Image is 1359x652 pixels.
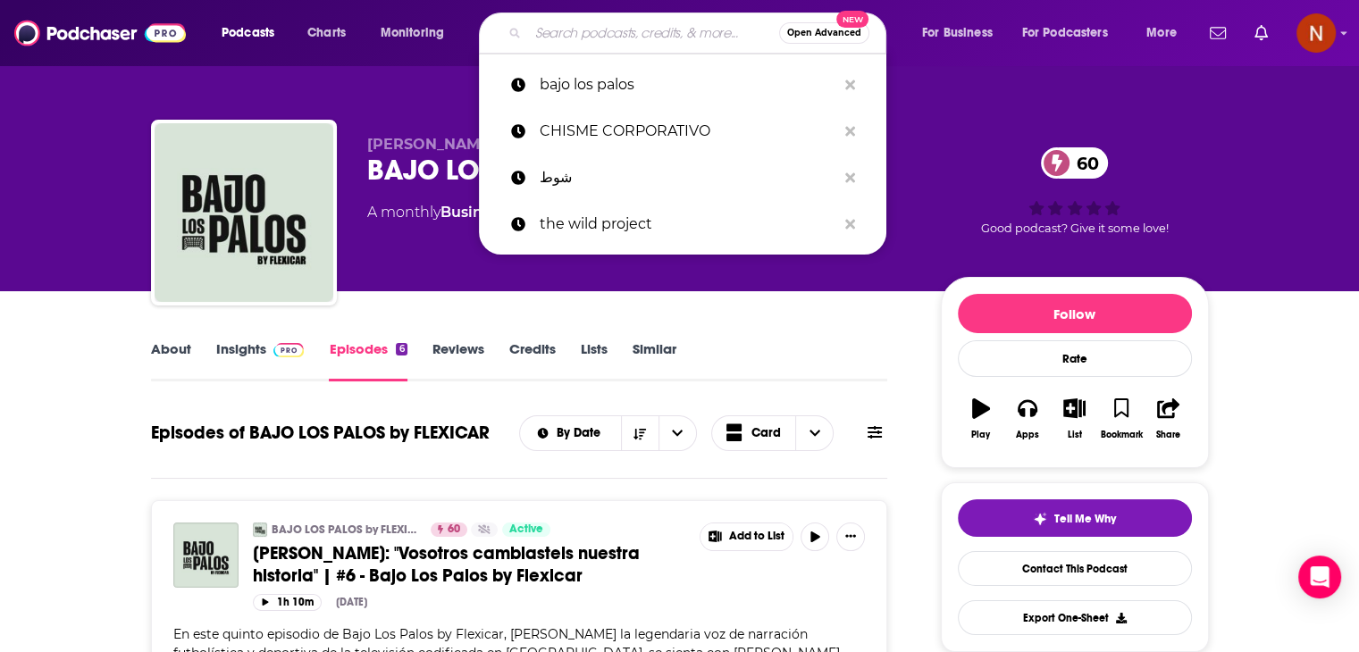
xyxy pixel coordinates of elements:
button: open menu [520,427,621,439]
p: the wild project [540,201,836,247]
span: Charts [307,21,346,46]
div: 60Good podcast? Give it some love! [941,136,1209,247]
button: Open AdvancedNew [779,22,869,44]
img: BAJO LOS PALOS by FLEXICAR [253,522,267,537]
a: InsightsPodchaser Pro [216,340,305,381]
button: tell me why sparkleTell Me Why [958,499,1192,537]
img: tell me why sparkle [1033,512,1047,526]
div: Apps [1016,430,1039,440]
div: Bookmark [1100,430,1142,440]
a: Show notifications dropdown [1203,18,1233,48]
img: CARLOS MARTÍNEZ: "Vosotros cambiasteis nuestra historia" | #6 - Bajo Los Palos by Flexicar [173,522,239,588]
img: Podchaser Pro [273,343,305,357]
a: 60 [431,522,467,537]
span: Good podcast? Give it some love! [981,222,1169,235]
div: Rate [958,340,1192,377]
button: open menu [1011,19,1134,47]
a: bajo los palos [479,62,886,108]
a: CHISME CORPORATIVO [479,108,886,155]
a: Business [440,204,506,221]
button: List [1051,387,1097,451]
span: Active [509,521,543,539]
a: Contact This Podcast [958,551,1192,586]
a: the wild project [479,201,886,247]
button: open menu [659,416,696,450]
a: Reviews [432,340,484,381]
h1: Episodes of BAJO LOS PALOS by FLEXICAR [151,422,490,444]
img: Podchaser - Follow, Share and Rate Podcasts [14,16,186,50]
span: More [1146,21,1177,46]
a: About [151,340,191,381]
a: Episodes6 [329,340,407,381]
a: شوط [479,155,886,201]
span: Card [751,427,781,439]
button: open menu [1134,19,1199,47]
div: List [1068,430,1082,440]
button: 1h 10m [253,594,322,611]
a: [PERSON_NAME]: "Vosotros cambiasteis nuestra historia" | #6 - Bajo Los Palos by Flexicar [253,542,687,587]
span: Add to List [729,530,784,543]
a: Similar [633,340,676,381]
span: For Podcasters [1022,21,1108,46]
div: 6 [396,343,407,355]
span: Tell Me Why [1054,512,1116,526]
button: Play [958,387,1004,451]
a: Lists [581,340,608,381]
h2: Choose List sort [519,415,697,451]
span: Monitoring [381,21,444,46]
img: BAJO LOS PALOS by FLEXICAR [155,123,333,302]
span: 60 [1059,147,1108,179]
a: Charts [296,19,357,47]
div: Play [971,430,990,440]
input: Search podcasts, credits, & more... [528,19,779,47]
span: Logged in as AdelNBM [1296,13,1336,53]
button: Show More Button [700,523,793,550]
span: Podcasts [222,21,274,46]
button: Show profile menu [1296,13,1336,53]
button: Choose View [711,415,835,451]
a: BAJO LOS PALOS by FLEXICAR [272,522,419,537]
button: Follow [958,294,1192,333]
a: Credits [509,340,556,381]
p: شوط [540,155,836,201]
span: By Date [557,427,607,439]
span: 60 [448,521,460,539]
button: Bookmark [1098,387,1145,451]
span: New [836,11,868,28]
span: [PERSON_NAME] [367,136,495,153]
p: CHISME CORPORATIVO [540,108,836,155]
button: Sort Direction [621,416,659,450]
a: 60 [1041,147,1108,179]
div: A monthly podcast [367,202,667,223]
button: Apps [1004,387,1051,451]
span: For Business [922,21,993,46]
span: [PERSON_NAME]: "Vosotros cambiasteis nuestra historia" | #6 - Bajo Los Palos by Flexicar [253,542,640,587]
button: Share [1145,387,1191,451]
a: Active [502,522,550,537]
div: [DATE] [336,596,367,608]
div: Share [1156,430,1180,440]
span: Open Advanced [787,29,861,38]
button: open menu [209,19,298,47]
a: Show notifications dropdown [1247,18,1275,48]
div: Search podcasts, credits, & more... [496,13,903,54]
p: bajo los palos [540,62,836,108]
button: open menu [368,19,467,47]
div: Open Intercom Messenger [1298,556,1341,598]
button: open menu [910,19,1015,47]
img: User Profile [1296,13,1336,53]
button: Show More Button [836,522,865,551]
button: Export One-Sheet [958,600,1192,635]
